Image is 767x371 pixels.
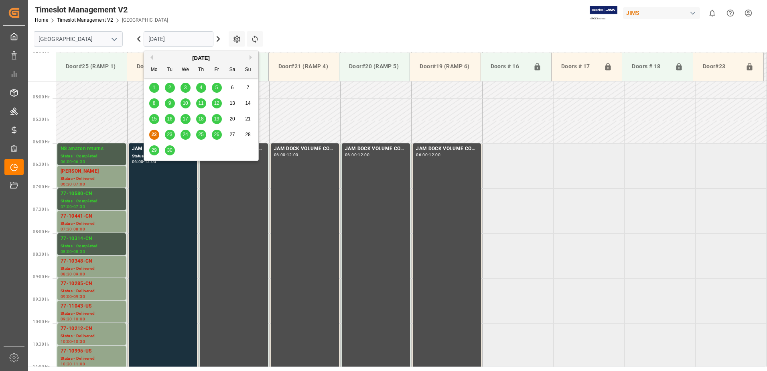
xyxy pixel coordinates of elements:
span: 4 [200,85,203,90]
span: 11:00 Hr [33,365,49,369]
div: Choose Saturday, September 20th, 2025 [227,114,237,124]
span: 17 [183,116,188,122]
button: JIMS [623,5,703,20]
div: - [72,182,73,186]
button: Help Center [721,4,739,22]
div: Status - Delivered [61,175,123,182]
div: Th [196,65,206,75]
div: 06:00 [132,160,144,163]
div: NS amazon returns [61,145,123,153]
span: 12 [214,100,219,106]
span: 06:00 Hr [33,140,49,144]
div: 77-11043-US [61,302,123,310]
div: [DATE] [144,54,258,62]
div: Choose Monday, September 29th, 2025 [149,145,159,155]
span: 09:30 Hr [33,297,49,302]
div: 06:00 [345,153,357,157]
div: month 2025-09 [146,80,256,158]
div: 06:30 [73,160,85,163]
div: Choose Saturday, September 13th, 2025 [227,98,237,108]
div: 77-10348-CN [61,257,123,265]
div: JAM DOCK VOLUME CONTROL [416,145,478,153]
div: 09:00 [61,295,72,298]
div: Choose Friday, September 26th, 2025 [212,130,222,140]
div: Choose Saturday, September 6th, 2025 [227,83,237,93]
div: 08:30 [61,272,72,276]
div: [PERSON_NAME] [61,167,123,175]
span: 1 [153,85,156,90]
div: Choose Wednesday, September 24th, 2025 [181,130,191,140]
div: 11:00 [73,362,85,366]
img: Exertis%20JAM%20-%20Email%20Logo.jpg_1722504956.jpg [590,6,617,20]
div: Timeslot Management V2 [35,4,168,16]
span: 20 [229,116,235,122]
div: Choose Thursday, September 4th, 2025 [196,83,206,93]
div: 10:00 [73,317,85,321]
div: - [72,362,73,366]
div: Su [243,65,253,75]
div: 08:30 [73,250,85,253]
div: Choose Monday, September 8th, 2025 [149,98,159,108]
div: Status - Delivered [61,288,123,295]
div: - [72,160,73,163]
div: 12:00 [287,153,298,157]
div: Choose Thursday, September 11th, 2025 [196,98,206,108]
span: 09:00 Hr [33,275,49,279]
span: 3 [184,85,187,90]
span: 07:30 Hr [33,207,49,212]
span: 26 [214,132,219,137]
span: 9 [168,100,171,106]
div: Doors # 17 [558,59,601,74]
button: show 0 new notifications [703,4,721,22]
div: Status - Completed [61,243,123,250]
div: Doors # 18 [629,59,671,74]
div: Door#19 (RAMP 6) [416,59,474,74]
div: Choose Monday, September 22nd, 2025 [149,130,159,140]
div: Choose Tuesday, September 30th, 2025 [165,145,175,155]
span: 23 [167,132,172,137]
div: 09:30 [61,317,72,321]
div: Door#23 [700,59,742,74]
div: 10:00 [61,340,72,343]
div: 77-10285-CN [61,280,123,288]
span: 10 [183,100,188,106]
div: - [72,295,73,298]
div: 77-10995-US [61,347,123,355]
div: Status - Delivered [61,333,123,340]
input: DD.MM.YYYY [144,31,213,47]
div: Choose Friday, September 5th, 2025 [212,83,222,93]
div: 09:00 [73,272,85,276]
div: 07:00 [61,205,72,208]
div: Door#25 (RAMP 1) [63,59,120,74]
span: 2 [168,85,171,90]
div: 77-10441-CN [61,212,123,220]
span: 18 [198,116,203,122]
div: Door#24 (RAMP 2) [134,59,191,74]
span: 11 [198,100,203,106]
div: JIMS [623,7,700,19]
span: 05:30 Hr [33,117,49,122]
div: 06:00 [416,153,428,157]
span: 7 [247,85,250,90]
div: 12:00 [429,153,440,157]
div: Choose Sunday, September 7th, 2025 [243,83,253,93]
div: - [72,205,73,208]
div: Choose Wednesday, September 3rd, 2025 [181,83,191,93]
span: 19 [214,116,219,122]
div: 06:00 [274,153,286,157]
div: - [72,340,73,343]
div: 10:30 [61,362,72,366]
div: Choose Thursday, September 18th, 2025 [196,114,206,124]
span: 27 [229,132,235,137]
div: 77-10314-CN [61,235,123,243]
div: JAM DOCK VOLUME CONTROL [274,145,336,153]
div: Doors # 16 [487,59,530,74]
div: Choose Sunday, September 14th, 2025 [243,98,253,108]
div: Status - Delivered [61,265,123,272]
div: - [72,317,73,321]
div: - [72,250,73,253]
div: JAM CONTAINER RESERVED [132,145,194,153]
div: Choose Thursday, September 25th, 2025 [196,130,206,140]
span: 07:00 Hr [33,185,49,189]
div: 07:00 [73,182,85,186]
